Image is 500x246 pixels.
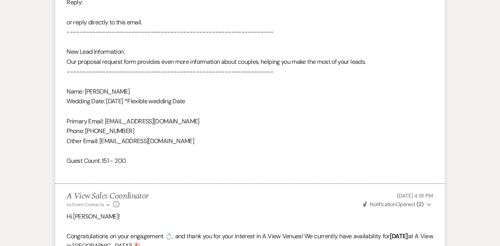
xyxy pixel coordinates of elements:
[67,202,104,208] span: to: Event Contacts
[67,232,390,240] span: Congratulations on your engagement 💍, and thank you for your interest in A View Venues! We curren...
[416,201,423,208] strong: ( 2 )
[370,201,396,208] span: Notification
[390,232,408,240] strong: [DATE]
[67,191,148,201] h5: A View Sales Coordinator
[363,201,424,208] span: Opened
[67,201,111,208] button: to: Event Contacts
[397,192,433,199] span: [DATE] 4:19 PM
[362,200,433,208] button: NotificationOpened (2)
[67,212,433,222] p: Hi [PERSON_NAME]!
